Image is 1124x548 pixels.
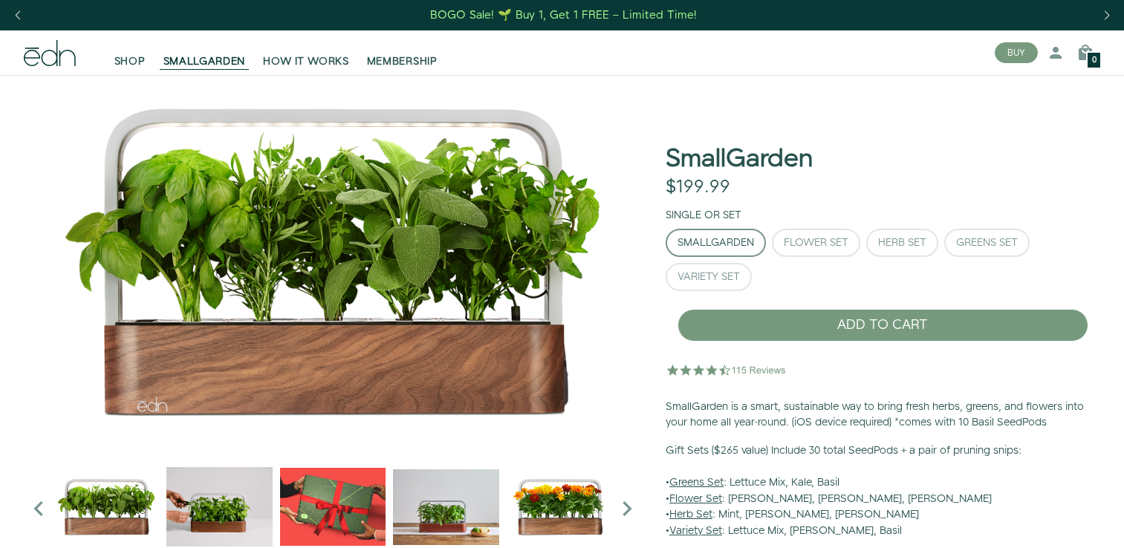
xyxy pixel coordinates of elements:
[666,355,788,385] img: 4.5 star rating
[678,238,754,248] div: SmallGarden
[24,75,642,446] div: 1 / 6
[666,263,752,291] button: Variety Set
[429,4,698,27] a: BOGO Sale! 🌱 Buy 1, Get 1 FREE – Limited Time!
[944,229,1030,257] button: Greens Set
[678,272,740,282] div: Variety Set
[155,36,255,69] a: SMALLGARDEN
[666,443,1021,458] b: Gift Sets ($265 value) Include 30 total SeedPods + a pair of pruning snips:
[666,443,1100,540] p: • : Lettuce Mix, Kale, Basil • : [PERSON_NAME], [PERSON_NAME], [PERSON_NAME] • : Mint, [PERSON_NA...
[612,494,642,523] i: Next slide
[878,238,926,248] div: Herb Set
[666,177,730,198] div: $199.99
[669,523,722,538] u: Variety Set
[1092,56,1097,65] span: 0
[666,208,741,223] label: Single or Set
[263,54,348,69] span: HOW IT WORKS
[24,494,53,523] i: Previous slide
[666,146,813,173] h1: SmallGarden
[666,229,766,257] button: SmallGarden
[24,75,642,446] img: Official-EDN-SMALLGARDEN-HERB-HERO-SLV-2000px_4096x.png
[114,54,146,69] span: SHOP
[669,475,724,490] u: Greens Set
[784,238,848,248] div: Flower Set
[995,42,1038,63] button: BUY
[678,309,1088,342] button: ADD TO CART
[358,36,446,69] a: MEMBERSHIP
[772,229,860,257] button: Flower Set
[866,229,938,257] button: Herb Set
[956,238,1018,248] div: Greens Set
[367,54,438,69] span: MEMBERSHIP
[105,36,155,69] a: SHOP
[163,54,246,69] span: SMALLGARDEN
[254,36,357,69] a: HOW IT WORKS
[997,503,1109,541] iframe: Ouvre un widget dans lequel vous pouvez trouver plus d’informations
[666,399,1100,431] p: SmallGarden is a smart, sustainable way to bring fresh herbs, greens, and flowers into your home ...
[669,492,722,506] u: Flower Set
[669,507,712,522] u: Herb Set
[430,7,697,23] div: BOGO Sale! 🌱 Buy 1, Get 1 FREE – Limited Time!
